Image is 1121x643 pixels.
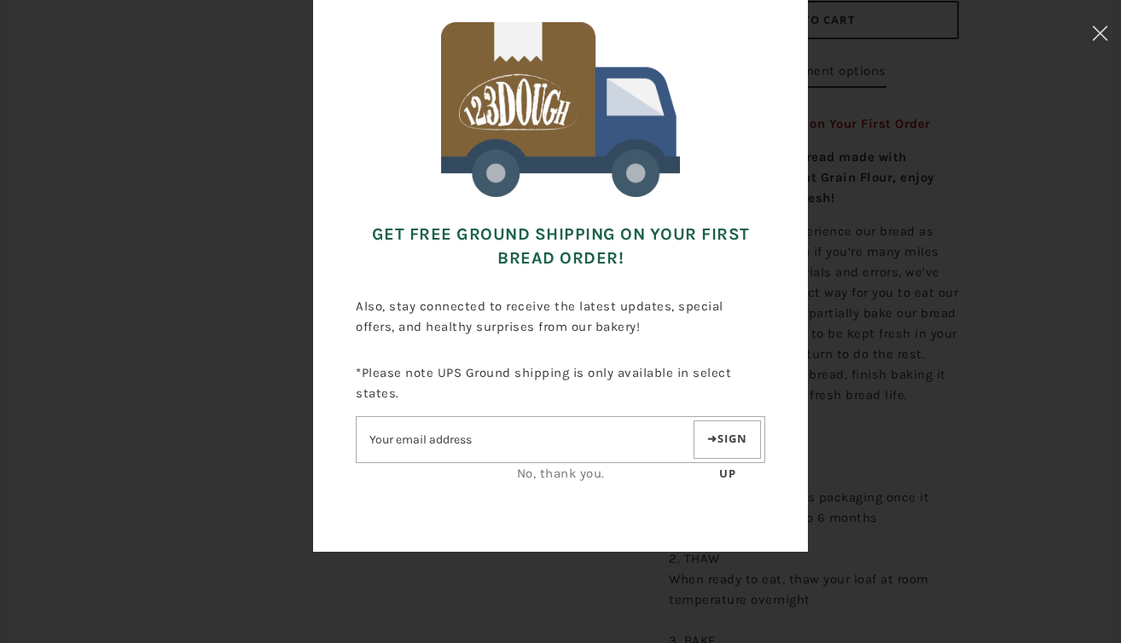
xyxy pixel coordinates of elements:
[694,420,761,459] button: Sign up
[357,425,690,455] input: Email address
[356,350,765,496] div: *Please note UPS Ground shipping is only available in select states.
[356,210,765,283] h3: Get FREE Ground Shipping on Your First Bread Order!
[441,22,680,197] img: 123Dough Bakery Free Shipping for First Time Customers
[356,283,765,350] p: Also, stay connected to receive the latest updates, special offers, and healthy surprises from ou...
[517,466,605,481] a: No, thank you.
